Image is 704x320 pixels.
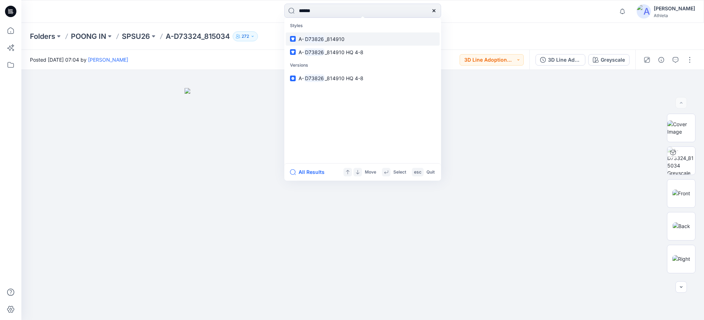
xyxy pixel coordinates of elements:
[242,32,249,40] p: 272
[365,169,376,176] p: Move
[71,31,106,41] a: POONG IN
[122,31,150,41] a: SPSU26
[286,19,440,32] p: Styles
[30,31,55,41] a: Folders
[673,222,690,230] img: Back
[325,36,345,42] span: _814910
[588,54,630,66] button: Greyscale
[286,46,440,59] a: A-D73826_814910 HQ 4-8
[286,72,440,85] a: A-D73826_814910 HQ 4-8
[30,56,128,63] span: Posted [DATE] 07:04 by
[393,169,406,176] p: Select
[286,32,440,46] a: A-D73826_814910
[667,120,695,135] img: Cover Image
[548,56,581,64] div: 3D Line Adoption Sample
[286,59,440,72] p: Versions
[325,49,363,55] span: _814910 HQ 4-8
[672,255,690,263] img: Right
[654,4,695,13] div: [PERSON_NAME]
[233,31,258,41] button: 272
[667,147,695,175] img: A-D73324_815034 Greyscale
[299,36,304,42] span: A-
[656,54,667,66] button: Details
[88,57,128,63] a: [PERSON_NAME]
[304,74,325,82] mark: D73826
[185,88,541,320] img: eyJhbGciOiJIUzI1NiIsImtpZCI6IjAiLCJzbHQiOiJzZXMiLCJ0eXAiOiJKV1QifQ.eyJkYXRhIjp7InR5cGUiOiJzdG9yYW...
[672,190,690,197] img: Front
[304,35,325,43] mark: D73826
[304,48,325,56] mark: D73826
[426,169,435,176] p: Quit
[601,56,625,64] div: Greyscale
[654,13,695,18] div: Athleta
[637,4,651,19] img: avatar
[166,31,230,41] p: A-D73324_815034
[414,169,421,176] p: esc
[535,54,585,66] button: 3D Line Adoption Sample
[299,49,304,55] span: A-
[325,75,363,81] span: _814910 HQ 4-8
[299,75,304,81] span: A-
[290,168,329,176] button: All Results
